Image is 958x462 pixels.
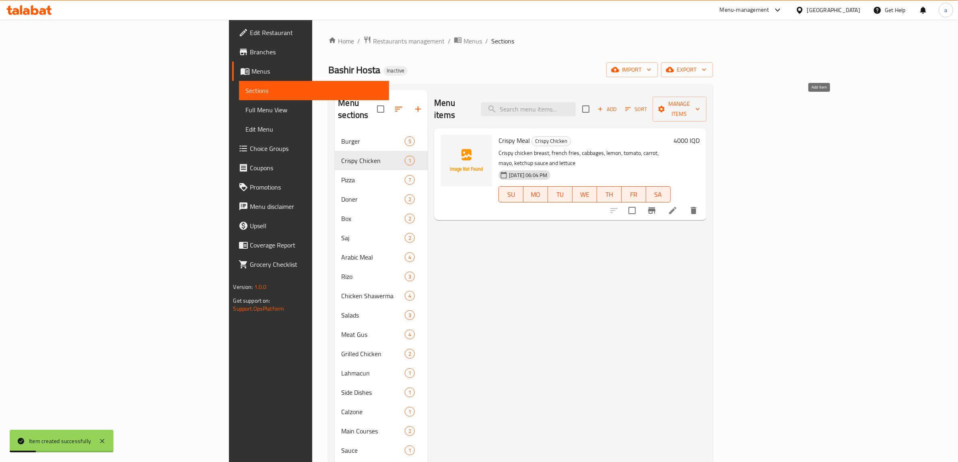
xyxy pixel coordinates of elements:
div: items [405,156,415,165]
div: items [405,136,415,146]
span: a [944,6,947,14]
span: 1.0.0 [254,282,267,292]
span: Menus [251,66,383,76]
a: Menus [232,62,389,81]
div: items [405,445,415,455]
span: Manage items [659,99,700,119]
span: Inactive [383,67,408,74]
span: Sections [245,86,383,95]
nav: breadcrumb [328,36,713,46]
button: SA [646,186,671,202]
span: Sort items [620,103,653,115]
span: 2 [405,234,414,242]
div: Lahmacun [341,368,405,378]
span: 1 [405,389,414,396]
div: Chicken Shawerma4 [335,286,428,305]
span: Full Menu View [245,105,383,115]
button: Add [594,103,620,115]
div: items [405,175,415,185]
a: Edit Menu [239,120,389,139]
span: Select section [577,101,594,118]
img: Crispy Meal [441,135,492,186]
a: Choice Groups [232,139,389,158]
span: 2 [405,215,414,223]
button: TH [597,186,622,202]
span: Salads [341,310,405,320]
a: Coverage Report [232,235,389,255]
span: 1 [405,408,414,416]
span: Add [596,105,618,114]
button: import [606,62,658,77]
span: Chicken Shawerma [341,291,405,301]
span: Upsell [250,221,383,231]
a: Branches [232,42,389,62]
div: Meat Gus4 [335,325,428,344]
div: Side Dishes1 [335,383,428,402]
div: Sauce [341,445,405,455]
span: Edit Restaurant [250,28,383,37]
li: / [485,36,488,46]
div: Burger5 [335,132,428,151]
span: Rizo [341,272,405,281]
span: Version: [233,282,253,292]
button: TU [548,186,573,202]
div: Burger [341,136,405,146]
span: 1 [405,447,414,454]
div: items [405,426,415,436]
span: 3 [405,311,414,319]
span: SA [649,189,668,200]
span: Grocery Checklist [250,260,383,269]
span: Promotions [250,182,383,192]
span: Crispy Chicken [532,136,571,146]
span: Get support on: [233,295,270,306]
div: Arabic Meal4 [335,248,428,267]
a: Menu disclaimer [232,197,389,216]
a: Edit Restaurant [232,23,389,42]
span: export [668,65,707,75]
div: items [405,194,415,204]
a: Grocery Checklist [232,255,389,274]
span: Side Dishes [341,388,405,397]
div: Main Courses2 [335,421,428,441]
span: 2 [405,427,414,435]
div: items [405,252,415,262]
a: Support.OpsPlatform [233,303,284,314]
span: WE [576,189,594,200]
input: search [481,102,576,116]
span: Pizza [341,175,405,185]
div: Crispy Chicken [532,136,571,146]
div: items [405,349,415,359]
span: 2 [405,196,414,203]
h6: 4000 IQD [674,135,700,146]
span: Select to update [624,202,641,219]
button: Manage items [653,97,707,122]
span: Main Courses [341,426,405,436]
div: Grilled Chicken [341,349,405,359]
button: Branch-specific-item [642,201,661,220]
div: Arabic Meal [341,252,405,262]
button: delete [684,201,703,220]
span: Edit Menu [245,124,383,134]
div: Rizo3 [335,267,428,286]
div: Item created successfully [29,437,91,445]
div: items [405,310,415,320]
a: Full Menu View [239,100,389,120]
span: SU [502,189,520,200]
div: Calzone1 [335,402,428,421]
div: items [405,291,415,301]
button: FR [622,186,646,202]
div: items [405,388,415,397]
div: Box2 [335,209,428,228]
button: Add section [408,99,428,119]
div: Box [341,214,405,223]
span: FR [625,189,643,200]
div: items [405,272,415,281]
div: Crispy Chicken1 [335,151,428,170]
div: items [405,233,415,243]
a: Restaurants management [363,36,445,46]
a: Coupons [232,158,389,177]
a: Edit menu item [668,206,678,215]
